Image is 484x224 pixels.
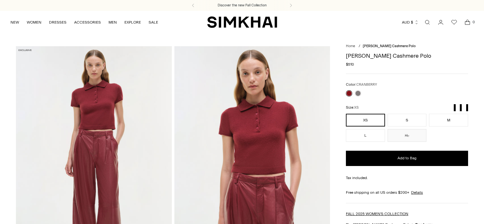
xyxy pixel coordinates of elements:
[421,16,434,29] a: Open search modal
[27,15,41,29] a: WOMEN
[346,129,385,142] button: L
[346,175,468,181] div: Tax included.
[49,15,67,29] a: DRESSES
[346,61,354,67] span: $510
[74,15,101,29] a: ACCESSORIES
[346,53,468,59] h1: [PERSON_NAME] Cashmere Polo
[359,44,360,49] div: /
[207,16,277,28] a: SIMKHAI
[448,16,460,29] a: Wishlist
[346,105,359,111] label: Size:
[354,105,359,110] span: XS
[109,15,117,29] a: MEN
[397,155,417,161] span: Add to Bag
[461,16,474,29] a: Open cart modal
[346,44,468,49] nav: breadcrumbs
[346,190,468,195] div: Free shipping on all US orders $200+
[429,114,468,126] button: M
[411,190,423,195] a: Details
[346,44,355,48] a: Home
[218,3,267,8] a: Discover the new Fall Collection
[346,212,408,216] a: FALL 2025 WOMEN'S COLLECTION
[149,15,158,29] a: SALE
[388,114,427,126] button: S
[346,114,385,126] button: XS
[363,44,416,48] span: [PERSON_NAME] Cashmere Polo
[388,129,427,142] button: XL
[471,19,476,25] span: 0
[346,151,468,166] button: Add to Bag
[11,15,19,29] a: NEW
[434,16,447,29] a: Go to the account page
[124,15,141,29] a: EXPLORE
[402,15,419,29] button: AUD $
[346,82,377,88] label: Color:
[356,83,377,87] span: CRANBERRY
